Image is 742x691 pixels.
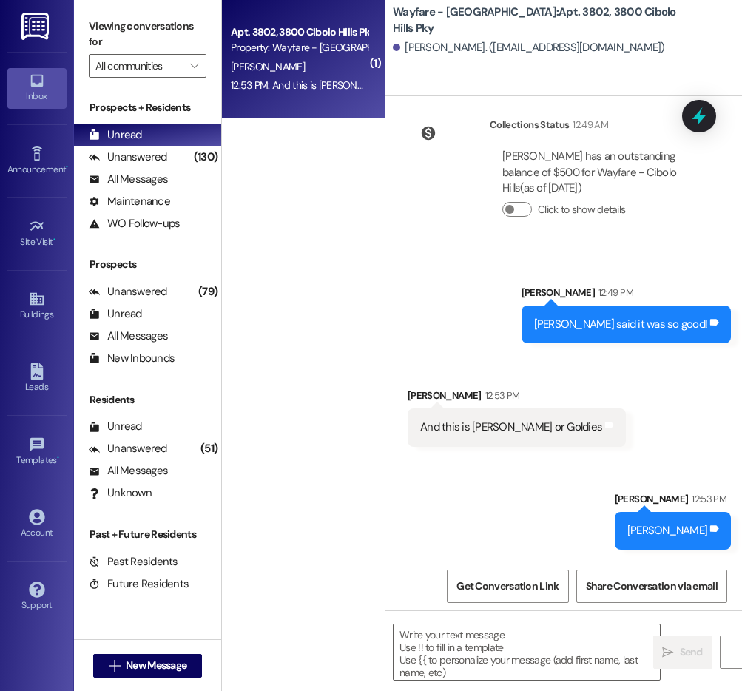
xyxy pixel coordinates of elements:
[21,13,52,40] img: ResiDesk Logo
[195,280,221,303] div: (79)
[95,54,183,78] input: All communities
[393,4,689,36] b: Wayfare - [GEOGRAPHIC_DATA]: Apt. 3802, 3800 Cibolo Hills Pky
[447,570,568,603] button: Get Conversation Link
[53,235,55,245] span: •
[456,579,559,594] span: Get Conversation Link
[662,647,673,658] i: 
[7,286,67,326] a: Buildings
[74,527,221,542] div: Past + Future Residents
[393,40,665,55] div: [PERSON_NAME]. ([EMAIL_ADDRESS][DOMAIN_NAME])
[231,24,368,40] div: Apt. 3802, 3800 Cibolo Hills Pky
[7,577,67,617] a: Support
[89,127,142,143] div: Unread
[7,68,67,108] a: Inbox
[89,463,168,479] div: All Messages
[420,419,602,435] div: And this is [PERSON_NAME] or Goldies
[74,100,221,115] div: Prospects + Residents
[89,351,175,366] div: New Inbounds
[7,214,67,254] a: Site Visit •
[66,162,68,172] span: •
[627,523,707,539] div: [PERSON_NAME]
[109,660,120,672] i: 
[89,172,168,187] div: All Messages
[595,285,633,300] div: 12:49 PM
[74,392,221,408] div: Residents
[89,419,142,434] div: Unread
[57,453,59,463] span: •
[688,491,726,507] div: 12:53 PM
[89,15,206,54] label: Viewing conversations for
[7,505,67,545] a: Account
[89,441,167,456] div: Unanswered
[569,117,608,132] div: 12:49 AM
[538,202,625,218] label: Click to show details
[482,388,520,403] div: 12:53 PM
[190,146,221,169] div: (130)
[490,117,569,132] div: Collections Status
[89,554,178,570] div: Past Residents
[89,194,170,209] div: Maintenance
[74,257,221,272] div: Prospects
[89,328,168,344] div: All Messages
[190,60,198,72] i: 
[615,491,731,512] div: [PERSON_NAME]
[89,306,142,322] div: Unread
[576,570,727,603] button: Share Conversation via email
[7,359,67,399] a: Leads
[89,576,189,592] div: Future Residents
[89,284,167,300] div: Unanswered
[231,40,368,55] div: Property: Wayfare - [GEOGRAPHIC_DATA]
[89,149,167,165] div: Unanswered
[680,644,703,660] span: Send
[231,78,439,92] div: 12:53 PM: And this is [PERSON_NAME] or Goldies
[534,317,708,332] div: [PERSON_NAME] said it was so good!
[408,388,626,408] div: [PERSON_NAME]
[126,658,186,673] span: New Message
[586,579,718,594] span: Share Conversation via email
[89,216,180,232] div: WO Follow-ups
[653,636,712,669] button: Send
[197,437,221,460] div: (51)
[89,485,152,501] div: Unknown
[93,654,203,678] button: New Message
[502,149,694,196] div: [PERSON_NAME] has an outstanding balance of $500 for Wayfare - Cibolo Hills (as of [DATE])
[522,285,732,306] div: [PERSON_NAME]
[7,432,67,472] a: Templates •
[231,60,305,73] span: [PERSON_NAME]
